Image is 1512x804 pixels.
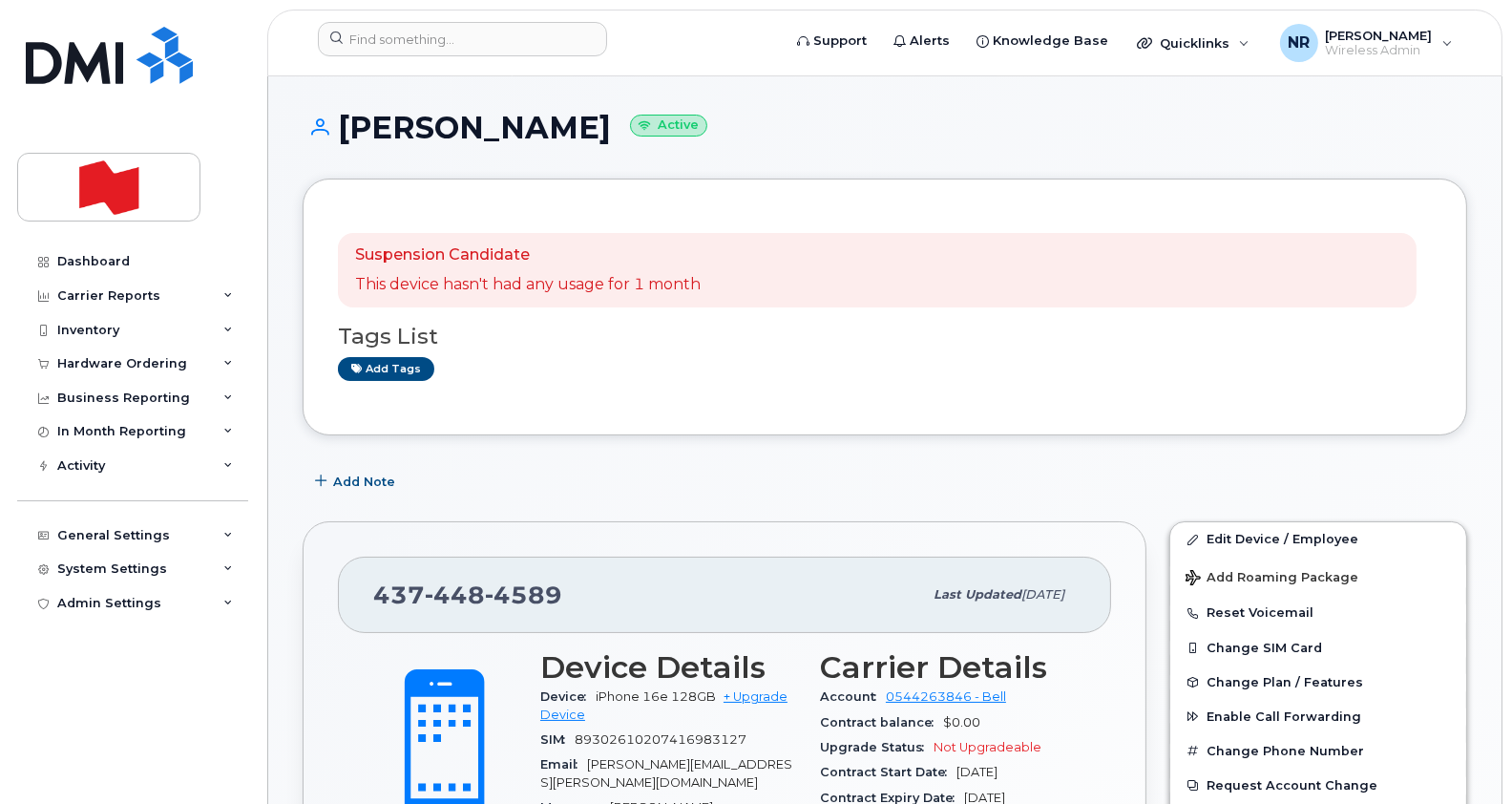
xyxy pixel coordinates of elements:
[303,111,1467,144] h1: [PERSON_NAME]
[540,732,575,747] span: SIM
[1207,675,1363,689] span: Change Plan / Features
[630,115,707,137] small: Active
[338,357,434,381] a: Add tags
[1170,596,1466,630] button: Reset Voicemail
[1170,666,1466,700] button: Change Plan / Features
[934,740,1041,754] span: Not Upgradeable
[540,689,787,721] a: + Upgrade Device
[1170,557,1466,596] button: Add Roaming Package
[1170,700,1466,734] button: Enable Call Forwarding
[596,689,716,704] span: iPhone 16e 128GB
[1170,631,1466,666] button: Change SIM Card
[338,325,1432,349] h3: Tags List
[540,650,797,685] h3: Device Details
[1207,709,1361,724] span: Enable Call Forwarding
[333,473,395,491] span: Add Note
[820,650,1077,685] h3: Carrier Details
[1170,769,1466,803] button: Request Account Change
[820,740,934,754] span: Upgrade Status
[373,581,562,609] span: 437
[485,581,562,609] span: 4589
[934,587,1021,602] span: Last updated
[943,715,980,730] span: $0.00
[355,274,701,296] p: This device hasn't had any usage for 1 month
[820,765,956,779] span: Contract Start Date
[355,244,701,266] p: Suspension Candidate
[540,757,587,772] span: Email
[540,689,596,704] span: Device
[886,689,1006,704] a: 0544263846 - Bell
[1170,522,1466,557] a: Edit Device / Employee
[303,464,411,498] button: Add Note
[540,757,792,789] span: [PERSON_NAME][EMAIL_ADDRESS][PERSON_NAME][DOMAIN_NAME]
[820,715,943,730] span: Contract balance
[820,689,886,704] span: Account
[575,732,746,747] span: 89302610207416983127
[1170,734,1466,769] button: Change Phone Number
[1186,570,1358,588] span: Add Roaming Package
[956,765,997,779] span: [DATE]
[425,581,485,609] span: 448
[1021,587,1064,602] span: [DATE]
